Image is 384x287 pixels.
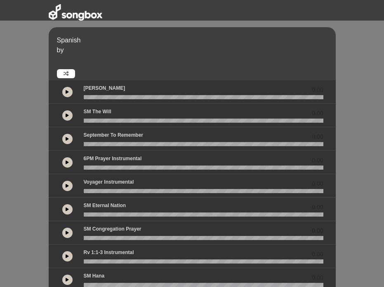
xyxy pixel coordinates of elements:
p: SM The Will [84,108,111,115]
p: 6PM Prayer Instrumental [84,155,142,162]
p: SM Hana [84,272,105,280]
span: by [57,47,64,54]
span: 0.00 [312,109,323,118]
span: 0.00 [312,203,323,212]
span: 0.00 [312,133,323,141]
p: [PERSON_NAME] [84,84,125,92]
p: SM Eternal Nation [84,202,126,209]
span: 0.00 [312,180,323,188]
span: 0.00 [312,250,323,259]
span: 0.00 [312,226,323,235]
p: SM Congregation Prayer [84,225,141,233]
span: 0.00 [312,86,323,94]
img: songbox-logo-white.png [49,4,102,21]
p: Spanish [57,35,334,45]
span: 0.00 [312,156,323,165]
p: September to Remember [84,131,144,139]
p: Voyager Instrumental [84,178,134,186]
p: Rv 1:1-3 Instrumental [84,249,134,256]
span: 0.00 [312,273,323,282]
